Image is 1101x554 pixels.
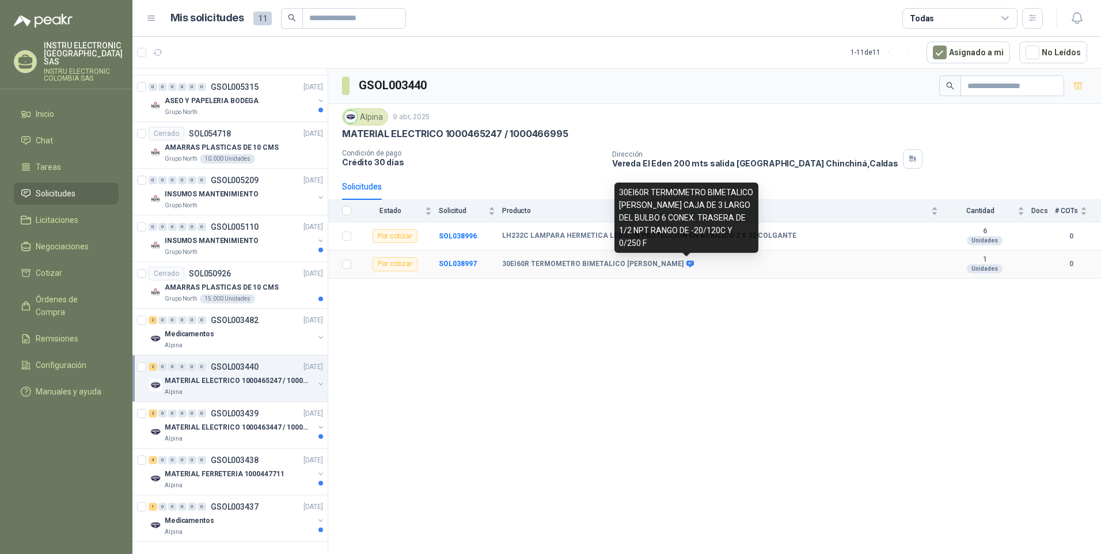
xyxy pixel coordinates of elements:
div: 0 [158,409,167,418]
p: INSTRU ELECTRONIC [GEOGRAPHIC_DATA] SAS [44,41,123,66]
div: Cerrado [149,267,184,280]
div: 2 [149,363,157,371]
p: Grupo North [165,248,198,257]
p: [DATE] [303,455,323,466]
div: 0 [178,503,187,511]
a: 4 0 0 0 0 0 GSOL003438[DATE] Company LogoMATERIAL FERRETERIA 1000447711Alpina [149,453,325,490]
a: 0 0 0 0 0 0 GSOL005110[DATE] Company LogoINSUMOS MANTENIMIENTOGrupo North [149,220,325,257]
div: 2 [149,409,157,418]
p: INSUMOS MANTENIMIENTO [165,236,258,246]
p: GSOL003439 [211,409,259,418]
p: AMARRAS PLASTICAS DE 10 CMS [165,282,279,293]
p: AMARRAS PLASTICAS DE 10 CMS [165,142,279,153]
div: 0 [188,363,196,371]
div: 0 [178,316,187,324]
a: 2 0 0 0 0 0 GSOL003440[DATE] Company LogoMATERIAL ELECTRICO 1000465247 / 1000466995Alpina [149,360,325,397]
div: 0 [178,223,187,231]
h3: GSOL003440 [359,77,428,94]
div: 30EI60R TERMOMETRO BIMETALICO [PERSON_NAME] CAJA DE 3 LARGO DEL BULBO 6 CONEX. TRASERA DE 1/2 NPT... [614,183,758,253]
p: Crédito 30 días [342,157,603,167]
p: INSUMOS MANTENIMIENTO [165,189,258,200]
b: LH232C LAMPARA HERMETICA LED CON PROTECCION EN ACRILICO 2 X 32 COLGANTE [502,232,796,241]
th: Solicitud [439,200,502,222]
a: Remisiones [14,328,119,350]
img: Company Logo [149,192,162,206]
span: Cantidad [945,207,1015,215]
p: [DATE] [303,408,323,419]
p: Medicamentos [165,515,214,526]
p: GSOL003440 [211,363,259,371]
p: [DATE] [303,175,323,186]
p: [DATE] [303,315,323,326]
a: Tareas [14,156,119,178]
div: 0 [158,503,167,511]
div: 15.000 Unidades [200,294,255,303]
p: Alpina [165,481,183,490]
span: search [946,82,954,90]
a: Órdenes de Compra [14,289,119,323]
span: Manuales y ayuda [36,385,101,398]
a: Configuración [14,354,119,376]
span: 11 [253,12,272,25]
p: Vereda El Eden 200 mts salida [GEOGRAPHIC_DATA] Chinchiná , Caldas [612,158,898,168]
p: [DATE] [303,268,323,279]
button: Asignado a mi [927,41,1010,63]
div: 0 [158,223,167,231]
span: # COTs [1055,207,1078,215]
p: Grupo North [165,108,198,117]
img: Company Logo [149,518,162,532]
p: SOL054718 [189,130,231,138]
div: 0 [168,503,177,511]
span: Remisiones [36,332,78,345]
p: Dirección [612,150,898,158]
p: Alpina [165,528,183,537]
div: Por cotizar [373,229,417,243]
img: Company Logo [149,145,162,159]
a: CerradoSOL054718[DATE] Company LogoAMARRAS PLASTICAS DE 10 CMSGrupo North10.000 Unidades [132,122,328,169]
a: 0 0 0 0 0 0 GSOL005209[DATE] Company LogoINSUMOS MANTENIMIENTOGrupo North [149,173,325,210]
p: GSOL005315 [211,83,259,91]
p: Grupo North [165,154,198,164]
p: Alpina [165,434,183,443]
p: 9 abr, 2025 [393,112,430,123]
div: 0 [198,456,206,464]
div: Alpina [342,108,388,126]
div: Por cotizar [373,257,417,271]
div: 0 [188,176,196,184]
div: 0 [188,456,196,464]
img: Logo peakr [14,14,73,28]
div: Unidades [967,264,1003,274]
div: 0 [168,316,177,324]
a: Manuales y ayuda [14,381,119,403]
div: 0 [158,316,167,324]
div: 0 [178,456,187,464]
p: [DATE] [303,502,323,513]
span: Licitaciones [36,214,78,226]
th: # COTs [1055,200,1101,222]
p: Grupo North [165,201,198,210]
img: Company Logo [149,285,162,299]
a: Chat [14,130,119,151]
div: 0 [198,316,206,324]
div: 0 [188,409,196,418]
a: 1 0 0 0 0 0 GSOL003437[DATE] Company LogoMedicamentosAlpina [149,500,325,537]
a: Cotizar [14,262,119,284]
th: Cantidad [945,200,1031,222]
b: 0 [1055,259,1087,270]
div: 0 [188,83,196,91]
img: Company Logo [149,238,162,252]
div: 2 [149,316,157,324]
p: GSOL005209 [211,176,259,184]
p: Grupo North [165,294,198,303]
p: [DATE] [303,362,323,373]
a: Solicitudes [14,183,119,204]
span: Cotizar [36,267,62,279]
div: 0 [168,363,177,371]
img: Company Logo [149,425,162,439]
p: GSOL005110 [211,223,259,231]
button: No Leídos [1019,41,1087,63]
b: SOL038996 [439,232,477,240]
img: Company Logo [344,111,357,123]
p: Medicamentos [165,329,214,340]
span: Solicitud [439,207,486,215]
